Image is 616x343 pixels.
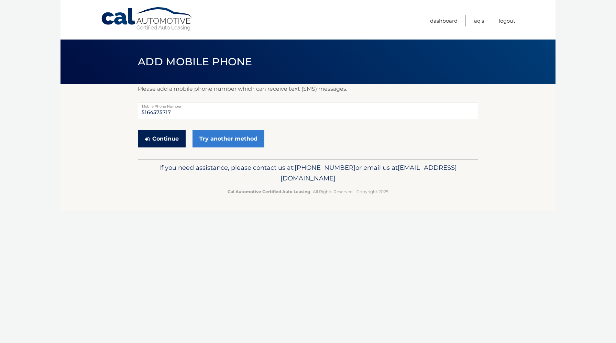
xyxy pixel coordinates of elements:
[472,15,484,26] a: FAQ's
[228,189,310,194] strong: Cal Automotive Certified Auto Leasing
[138,102,478,108] label: Mobile Phone Number
[142,162,474,184] p: If you need assistance, please contact us at: or email us at
[430,15,458,26] a: Dashboard
[295,164,355,171] span: [PHONE_NUMBER]
[138,55,252,68] span: Add Mobile Phone
[138,130,186,147] button: Continue
[138,84,478,94] p: Please add a mobile phone number which can receive text (SMS) messages.
[142,188,474,195] p: - All Rights Reserved - Copyright 2025
[101,7,194,31] a: Cal Automotive
[192,130,264,147] a: Try another method
[499,15,515,26] a: Logout
[138,102,478,119] input: Mobile Phone Number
